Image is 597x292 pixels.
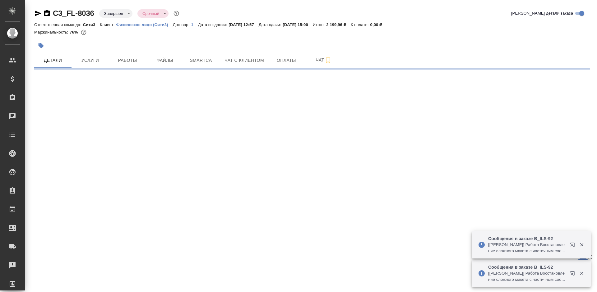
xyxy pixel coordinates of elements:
[38,57,68,64] span: Детали
[324,57,332,64] svg: Подписаться
[173,22,191,27] p: Договор:
[34,22,83,27] p: Ответственная команда:
[34,10,42,17] button: Скопировать ссылку для ЯМессенджера
[116,22,173,27] a: Физическое лицо (Сити3)
[326,22,351,27] p: 2 199,96 ₽
[141,11,161,16] button: Срочный
[511,10,573,16] span: [PERSON_NAME] детали заказа
[488,270,566,283] p: [[PERSON_NAME]] Работа Восстановление сложного макета с частичным соответствием оформлению оригин...
[80,28,88,36] button: 441.25 RUB;
[100,22,116,27] p: Клиент:
[351,22,370,27] p: К оплате:
[150,57,180,64] span: Файлы
[172,9,180,17] button: Доп статусы указывают на важность/срочность заказа
[137,9,169,18] div: Завершен
[566,267,581,282] button: Открыть в новой вкладке
[566,239,581,253] button: Открыть в новой вкладке
[102,11,125,16] button: Завершен
[224,57,264,64] span: Чат с клиентом
[70,30,79,34] p: 76%
[198,22,229,27] p: Дата создания:
[488,235,566,242] p: Сообщения в заказе B_ILS-92
[34,39,48,52] button: Добавить тэг
[83,22,100,27] p: Сити3
[191,22,198,27] a: 1
[229,22,259,27] p: [DATE] 12:57
[575,271,588,276] button: Закрыть
[113,57,142,64] span: Работы
[313,22,326,27] p: Итого:
[488,242,566,254] p: [[PERSON_NAME]] Работа Восстановление сложного макета с частичным соответствием оформлению оригин...
[283,22,313,27] p: [DATE] 15:00
[575,242,588,248] button: Закрыть
[370,22,387,27] p: 0,00 ₽
[53,9,94,17] a: C3_FL-8036
[75,57,105,64] span: Услуги
[271,57,301,64] span: Оплаты
[259,22,283,27] p: Дата сдачи:
[187,57,217,64] span: Smartcat
[34,30,70,34] p: Маржинальность:
[309,56,339,64] span: Чат
[43,10,51,17] button: Скопировать ссылку
[99,9,132,18] div: Завершен
[488,264,566,270] p: Сообщения в заказе B_ILS-92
